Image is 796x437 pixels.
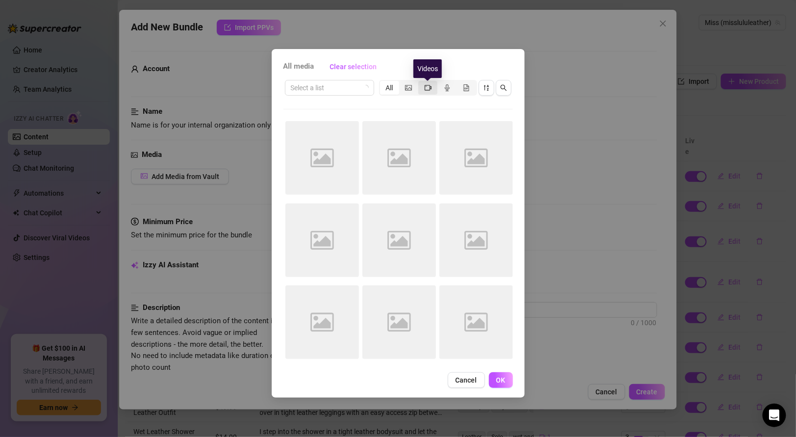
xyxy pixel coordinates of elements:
[456,376,477,384] span: Cancel
[448,372,485,388] button: Cancel
[330,63,377,71] span: Clear selection
[322,59,385,75] button: Clear selection
[379,80,477,96] div: segmented control
[405,84,412,91] span: picture
[489,372,513,388] button: OK
[479,80,494,96] button: sort-descending
[425,84,432,91] span: video-camera
[496,376,506,384] span: OK
[763,404,786,427] div: Open Intercom Messenger
[500,84,507,91] span: search
[283,61,314,73] span: All media
[380,81,399,95] div: All
[361,84,370,92] span: loading
[483,84,490,91] span: sort-descending
[463,84,470,91] span: file-gif
[413,59,442,78] div: Videos
[444,84,451,91] span: audio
